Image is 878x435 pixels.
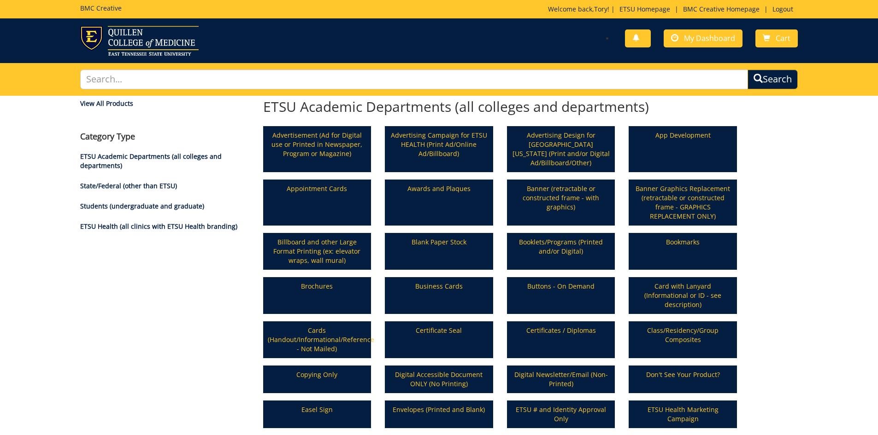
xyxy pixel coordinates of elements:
a: Banner (retractable or constructed frame - with graphics) [508,180,614,225]
h5: BMC Creative [80,5,122,12]
a: Logout [768,5,798,13]
a: Easel Sign [264,401,371,427]
a: Booklets/Programs (Printed and/or Digital) [508,234,614,269]
a: Billboard and other Large Format Printing (ex: elevator wraps, wall mural) [264,234,371,269]
a: View All Products [80,99,249,108]
a: Don't See Your Product? [630,366,736,392]
a: App Development [630,127,736,171]
a: Business Cards [386,278,492,313]
a: Advertising Campaign for ETSU HEALTH (Print Ad/Online Ad/Billboard) [386,127,492,171]
input: Search... [80,70,748,89]
a: ETSU Health Marketing Campaign [630,401,736,427]
a: Class/Residency/Group Composites [630,322,736,357]
a: ETSU Health (all clinics with ETSU Health branding) [80,222,237,231]
h2: ETSU Academic Departments (all colleges and departments) [263,99,737,114]
a: ETSU Academic Departments (all colleges and departments) [80,152,222,170]
a: Brochures [264,278,371,313]
a: Envelopes (Printed and Blank) [386,401,492,427]
a: ETSU # and Identity Approval Only [508,401,614,427]
span: My Dashboard [684,33,735,43]
span: Cart [776,33,790,43]
a: Tory [594,5,607,13]
a: Appointment Cards [264,180,371,225]
img: ETSU logo [80,26,199,56]
button: Search [748,70,798,89]
a: Certificates / Diplomas [508,322,614,357]
a: Students (undergraduate and graduate) [80,202,204,210]
a: Cards (Handout/Informational/Reference - Not Mailed) [264,322,371,357]
a: Card with Lanyard (Informational or ID - see description) [630,278,736,313]
a: Bookmarks [630,234,736,269]
a: BMC Creative Homepage [678,5,764,13]
a: Advertisement (Ad for Digital use or Printed in Newspaper, Program or Magazine) [264,127,371,171]
a: Digital Accessible Document ONLY (No Printing) [386,366,492,392]
a: Cart [755,29,798,47]
a: Advertising Design for [GEOGRAPHIC_DATA][US_STATE] (Print and/or Digital Ad/Billboard/Other) [508,127,614,171]
p: Welcome back, ! | | | [548,5,798,14]
a: Banner Graphics Replacement (retractable or constructed frame - GRAPHICS REPLACEMENT ONLY) [630,180,736,225]
a: Certificate Seal [386,322,492,357]
a: Awards and Plaques [386,180,492,225]
a: Buttons - On Demand [508,278,614,313]
a: State/Federal (other than ETSU) [80,181,177,190]
a: Blank Paper Stock [386,234,492,269]
a: Digital Newsletter/Email (Non-Printed) [508,366,614,392]
a: My Dashboard [664,29,742,47]
a: ETSU Homepage [615,5,675,13]
a: Copying Only [264,366,371,392]
h4: Category Type [80,132,249,141]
